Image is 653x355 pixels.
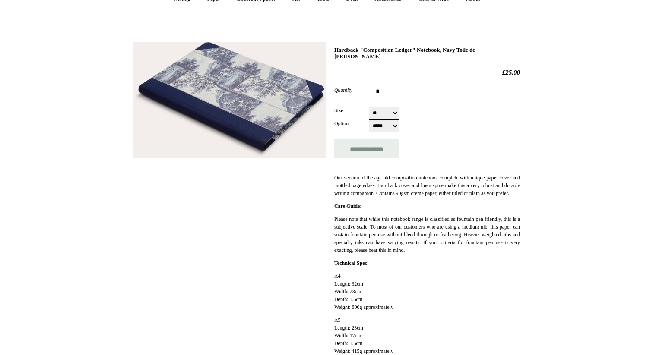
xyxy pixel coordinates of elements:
label: Size [334,107,369,114]
img: Hardback "Composition Ledger" Notebook, Navy Toile de Jouy [133,42,326,158]
p: A4 Length: 32cm Width: 23cm Depth: 1.5cm Weight: 800g approximately [334,272,520,311]
p: Please note that while this notebook range is classified as fountain pen friendly, this is a subj... [334,215,520,254]
h2: £25.00 [334,69,520,76]
label: Quantity [334,86,369,94]
p: A5 Length: 23cm Width: 17cm Depth: 1.5cm Weight: 415g approximately [334,316,520,355]
label: Option [334,119,369,127]
h1: Hardback "Composition Ledger" Notebook, Navy Toile de [PERSON_NAME] [334,47,520,60]
strong: Care Guide: [334,203,361,209]
p: Our version of the age-old composition notebook complete with unique paper cover and mottled page... [334,174,520,197]
strong: Technical Spec: [334,260,369,266]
